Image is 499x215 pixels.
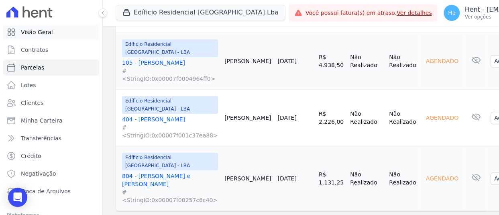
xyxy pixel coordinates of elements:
span: Edíficio Residencial [GEOGRAPHIC_DATA] - LBA [122,39,218,57]
div: Agendado [423,55,462,67]
span: Transferências [21,134,61,142]
span: #<StringIO:0x00007f0004964ff0> [122,67,218,83]
div: Open Intercom Messenger [8,188,27,207]
span: Crédito [21,152,41,160]
td: Não Realizado [386,33,419,90]
a: Ver detalhes [397,10,432,16]
a: Contratos [3,42,99,58]
a: Troca de Arquivos [3,183,99,199]
div: Agendado [423,173,462,184]
span: Você possui fatura(s) em atraso. [306,9,432,17]
td: Não Realizado [347,90,386,146]
td: Não Realizado [347,33,386,90]
a: Crédito [3,148,99,164]
span: Parcelas [21,63,44,72]
td: R$ 4.938,50 [316,33,347,90]
a: 804 - [PERSON_NAME] e [PERSON_NAME]#<StringIO:0x00007f00257c6c40> [122,172,218,204]
td: [PERSON_NAME] [221,33,274,90]
a: [DATE] [277,115,296,121]
span: Clientes [21,99,43,107]
a: 404 - [PERSON_NAME]#<StringIO:0x00007f001c37ea88> [122,115,218,139]
span: Ha [448,10,456,16]
span: Troca de Arquivos [21,187,71,195]
span: Lotes [21,81,36,89]
td: Não Realizado [386,90,419,146]
td: [PERSON_NAME] [221,90,274,146]
a: Parcelas [3,59,99,76]
td: R$ 1.131,25 [316,146,347,211]
a: Transferências [3,130,99,146]
span: #<StringIO:0x00007f001c37ea88> [122,123,218,139]
a: [DATE] [277,175,296,182]
span: Visão Geral [21,28,53,36]
span: Edíficio Residencial [GEOGRAPHIC_DATA] - LBA [122,153,218,170]
span: Negativação [21,170,56,178]
div: Agendado [423,112,462,123]
a: [DATE] [277,58,296,64]
a: Visão Geral [3,24,99,40]
td: Não Realizado [386,146,419,211]
a: Lotes [3,77,99,93]
a: 105 - [PERSON_NAME]#<StringIO:0x00007f0004964ff0> [122,59,218,83]
td: Não Realizado [347,146,386,211]
span: #<StringIO:0x00007f00257c6c40> [122,188,218,204]
td: [PERSON_NAME] [221,146,274,211]
a: Negativação [3,166,99,182]
span: Minha Carteira [21,117,62,125]
a: Clientes [3,95,99,111]
button: Edíficio Residencial [GEOGRAPHIC_DATA] Lba [116,5,285,20]
a: Minha Carteira [3,113,99,129]
span: Contratos [21,46,48,54]
td: R$ 2.226,00 [316,90,347,146]
span: Edíficio Residencial [GEOGRAPHIC_DATA] - LBA [122,96,218,114]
